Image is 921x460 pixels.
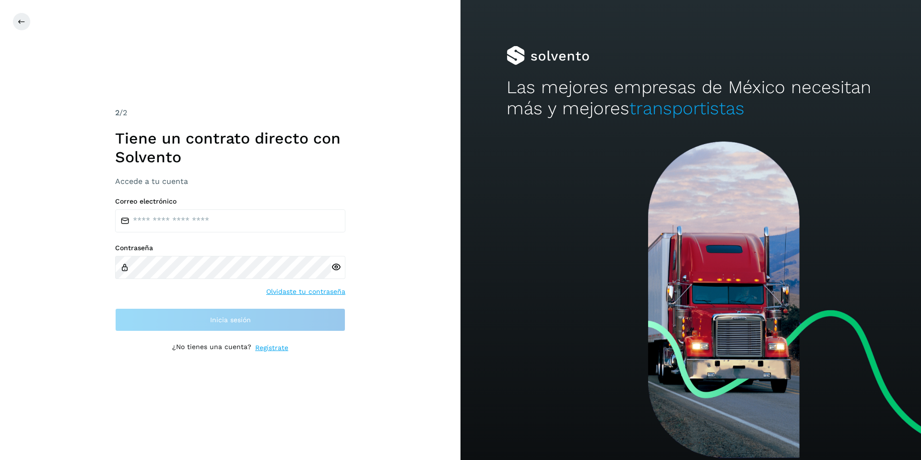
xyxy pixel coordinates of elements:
h3: Accede a tu cuenta [115,177,345,186]
span: 2 [115,108,119,117]
label: Contraseña [115,244,345,252]
p: ¿No tienes una cuenta? [172,343,251,353]
a: Regístrate [255,343,288,353]
h1: Tiene un contrato directo con Solvento [115,129,345,166]
label: Correo electrónico [115,197,345,206]
div: /2 [115,107,345,119]
a: Olvidaste tu contraseña [266,287,345,297]
h2: Las mejores empresas de México necesitan más y mejores [507,77,875,120]
span: Inicia sesión [210,316,251,323]
span: transportistas [629,98,744,119]
button: Inicia sesión [115,308,345,331]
